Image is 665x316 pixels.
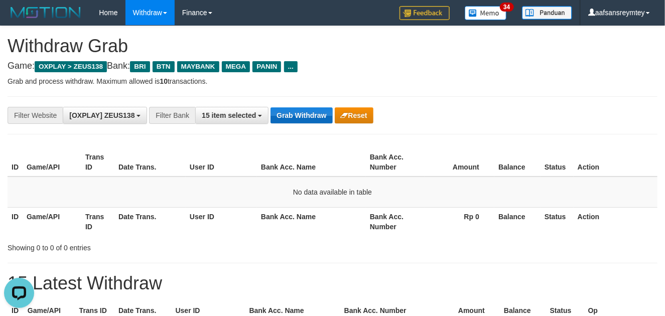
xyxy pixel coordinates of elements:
th: Action [574,207,657,236]
th: Status [541,148,574,177]
span: 15 item selected [202,111,256,119]
button: Open LiveChat chat widget [4,4,34,34]
img: panduan.png [522,6,572,20]
span: BRI [130,61,150,72]
span: [OXPLAY] ZEUS138 [69,111,135,119]
th: Amount [425,148,494,177]
th: Status [541,207,574,236]
span: BTN [153,61,175,72]
div: Showing 0 to 0 of 0 entries [8,239,270,253]
th: ID [8,148,23,177]
button: 15 item selected [195,107,269,124]
th: Bank Acc. Name [257,207,366,236]
span: OXPLAY > ZEUS138 [35,61,107,72]
div: Filter Bank [149,107,195,124]
th: Rp 0 [425,207,494,236]
th: Bank Acc. Name [257,148,366,177]
th: Date Trans. [114,148,186,177]
th: Balance [494,207,541,236]
strong: 10 [160,77,168,85]
button: Grab Withdraw [271,107,332,123]
h1: Withdraw Grab [8,36,657,56]
p: Grab and process withdraw. Maximum allowed is transactions. [8,76,657,86]
span: MEGA [222,61,250,72]
img: Button%20Memo.svg [465,6,507,20]
td: No data available in table [8,177,657,208]
button: Reset [335,107,373,123]
th: Game/API [23,148,81,177]
th: ID [8,207,23,236]
span: 34 [500,3,513,12]
h1: 15 Latest Withdraw [8,273,657,293]
th: Balance [494,148,541,177]
span: PANIN [252,61,281,72]
th: Trans ID [81,148,114,177]
th: Bank Acc. Number [366,207,425,236]
div: Filter Website [8,107,63,124]
th: User ID [186,207,257,236]
th: Trans ID [81,207,114,236]
span: ... [284,61,298,72]
th: User ID [186,148,257,177]
button: [OXPLAY] ZEUS138 [63,107,147,124]
th: Action [574,148,657,177]
th: Date Trans. [114,207,186,236]
img: MOTION_logo.png [8,5,84,20]
span: MAYBANK [177,61,219,72]
th: Game/API [23,207,81,236]
th: Bank Acc. Number [366,148,425,177]
h4: Game: Bank: [8,61,657,71]
img: Feedback.jpg [400,6,450,20]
